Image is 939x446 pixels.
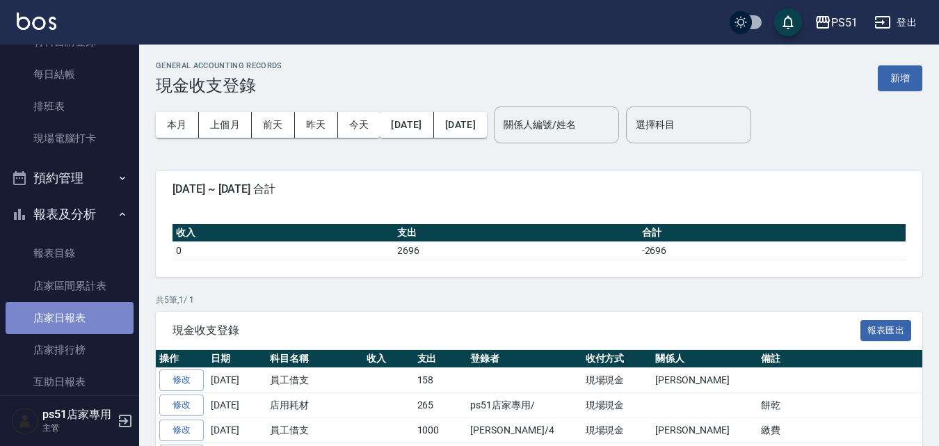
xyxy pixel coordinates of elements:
[207,393,266,418] td: [DATE]
[199,112,252,138] button: 上個月
[878,65,922,91] button: 新增
[467,393,581,418] td: ps51店家專用/
[156,112,199,138] button: 本月
[831,14,858,31] div: PS51
[652,350,757,368] th: 關係人
[172,324,860,337] span: 現金收支登錄
[6,302,134,334] a: 店家日報表
[639,224,906,242] th: 合計
[266,393,363,418] td: 店用耗材
[394,224,638,242] th: 支出
[172,224,394,242] th: 收入
[207,368,266,393] td: [DATE]
[159,369,204,391] a: 修改
[774,8,802,36] button: save
[172,182,906,196] span: [DATE] ~ [DATE] 合計
[363,350,414,368] th: 收入
[652,417,757,443] td: [PERSON_NAME]
[6,122,134,154] a: 現場電腦打卡
[414,417,467,443] td: 1000
[172,241,394,260] td: 0
[159,395,204,416] a: 修改
[860,320,912,342] button: 報表匯出
[6,58,134,90] a: 每日結帳
[467,417,581,443] td: [PERSON_NAME]/4
[156,61,282,70] h2: GENERAL ACCOUNTING RECORDS
[434,112,487,138] button: [DATE]
[6,237,134,269] a: 報表目錄
[414,350,467,368] th: 支出
[207,350,266,368] th: 日期
[582,368,652,393] td: 現場現金
[414,368,467,393] td: 158
[266,350,363,368] th: 科目名稱
[582,417,652,443] td: 現場現金
[159,420,204,441] a: 修改
[252,112,295,138] button: 前天
[266,417,363,443] td: 員工借支
[42,408,113,422] h5: ps51店家專用
[467,350,581,368] th: 登錄者
[6,160,134,196] button: 預約管理
[414,393,467,418] td: 265
[338,112,380,138] button: 今天
[17,13,56,30] img: Logo
[582,393,652,418] td: 現場現金
[6,196,134,232] button: 報表及分析
[380,112,433,138] button: [DATE]
[652,368,757,393] td: [PERSON_NAME]
[6,90,134,122] a: 排班表
[11,407,39,435] img: Person
[207,417,266,443] td: [DATE]
[156,294,922,306] p: 共 5 筆, 1 / 1
[6,366,134,398] a: 互助日報表
[6,270,134,302] a: 店家區間累計表
[42,422,113,434] p: 主管
[809,8,863,37] button: PS51
[394,241,638,260] td: 2696
[295,112,338,138] button: 昨天
[266,368,363,393] td: 員工借支
[582,350,652,368] th: 收付方式
[156,350,207,368] th: 操作
[156,76,282,95] h3: 現金收支登錄
[878,71,922,84] a: 新增
[869,10,922,35] button: 登出
[639,241,906,260] td: -2696
[860,323,912,336] a: 報表匯出
[6,334,134,366] a: 店家排行榜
